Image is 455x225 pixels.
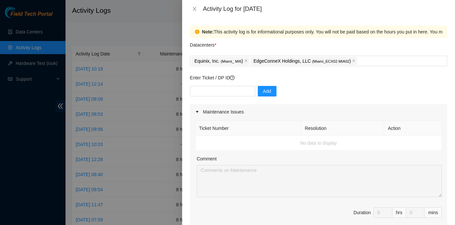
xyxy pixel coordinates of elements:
th: Action [384,121,442,136]
p: Equinix, Inc. ) [195,57,243,65]
p: Enter Ticket / DP ID [190,74,447,81]
div: hrs [392,207,406,218]
div: Maintenance Issues [190,104,447,119]
span: caret-right [195,110,199,114]
label: Comment [197,155,217,162]
th: Resolution [301,121,384,136]
p: EdgeConneX Holdings, LLC ) [254,57,351,65]
span: question-circle [230,75,235,80]
td: No data to display [196,136,442,151]
span: close [192,6,197,11]
div: mins [425,207,442,218]
span: close [352,59,355,63]
button: Close [190,6,199,12]
span: exclamation-circle [195,30,199,34]
span: close [244,59,248,63]
strong: Note: [202,28,214,35]
textarea: Comment [197,165,442,197]
th: Ticket Number [196,121,301,136]
span: Add [263,88,271,95]
span: ( Miami_ECX02 MIA02 [312,59,350,63]
div: Duration [353,209,371,216]
button: Add [258,86,276,96]
div: Activity Log for [DATE] [203,5,447,12]
span: ( Miami_ MI6 [221,59,241,63]
p: Datacenters [190,38,217,49]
